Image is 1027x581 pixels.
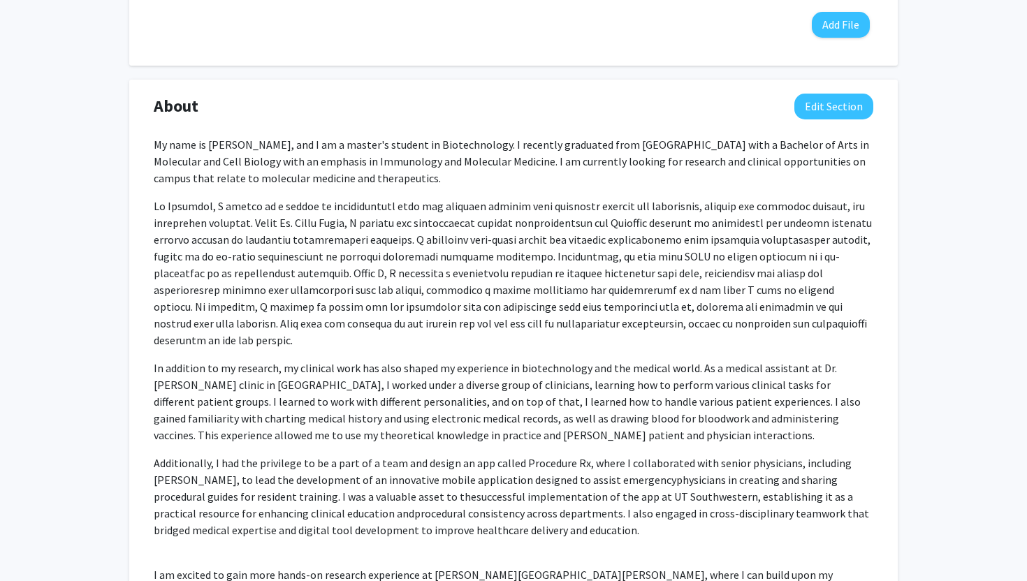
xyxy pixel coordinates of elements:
[794,94,873,119] button: Edit About
[414,506,661,520] span: procedural consistency across departments. I also e
[154,199,872,347] span: Lo Ipsumdol, S ametco ad e seddoe te incididuntutl etdo mag aliquaen adminim veni quisnostr exerc...
[154,94,198,119] span: About
[154,490,853,520] span: successful implementation of the app at UT Southwestern, establishing it as a practical resource ...
[10,518,59,571] iframe: Chat
[812,12,870,38] button: Add File
[439,171,441,185] span: .
[154,136,873,186] p: My name is [PERSON_NAME], and I am a master's student in Biotechnology. I recently graduated from...
[154,361,861,442] span: In addition to my research, my clinical work has also shaped my experience in biotechnology and t...
[154,455,873,538] p: Additionally, I had the privilege to be a part of a team and design an app called Procedure Rx, w...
